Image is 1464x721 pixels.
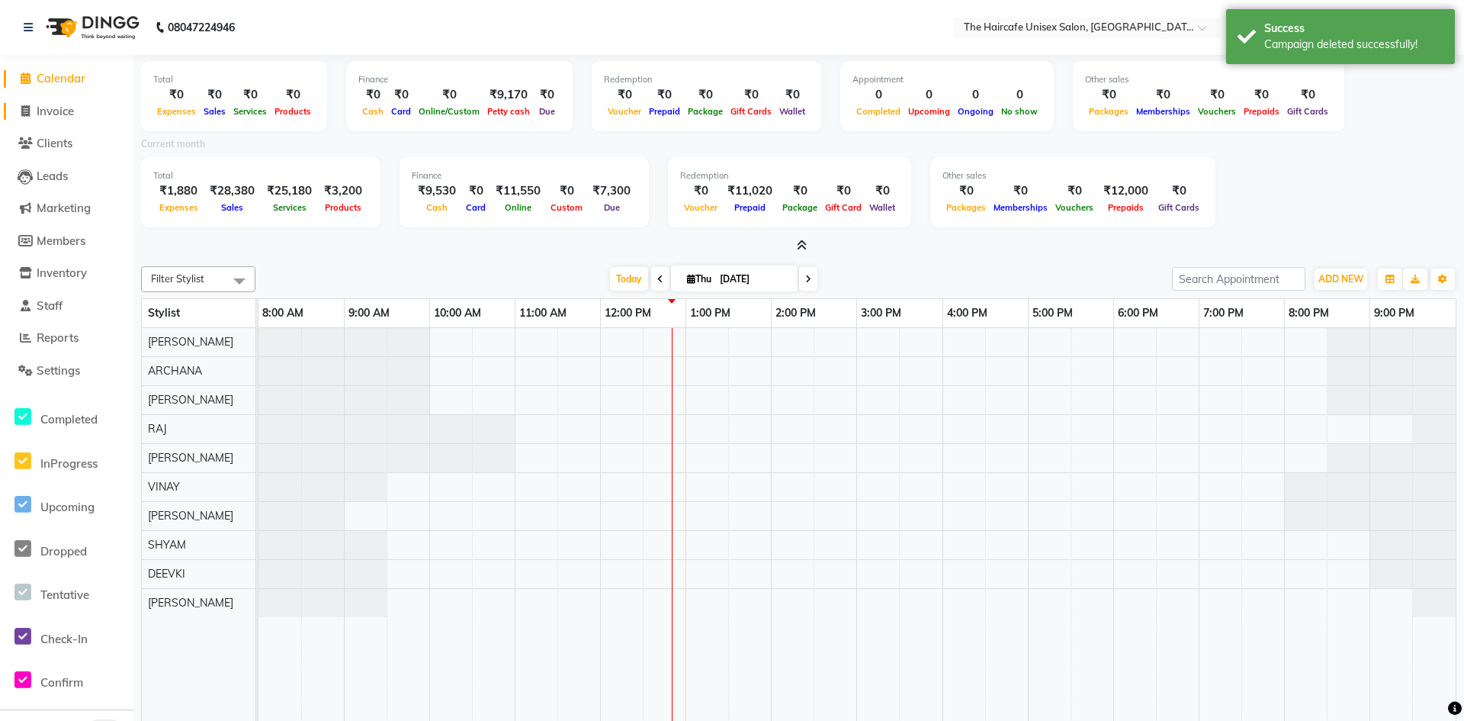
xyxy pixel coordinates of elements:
a: 7:00 PM [1199,302,1247,324]
div: ₹0 [230,86,271,104]
div: ₹0 [415,86,483,104]
span: Memberships [1132,106,1194,117]
div: ₹0 [271,86,315,104]
div: ₹9,170 [483,86,534,104]
a: 1:00 PM [686,302,734,324]
span: RAJ [148,422,167,436]
div: ₹7,300 [586,182,637,200]
span: Today [610,267,648,291]
span: Due [600,202,624,213]
span: Check-In [40,632,88,646]
div: Redemption [604,73,809,86]
span: Cash [422,202,451,213]
span: Voucher [604,106,645,117]
span: ADD NEW [1318,273,1363,285]
a: Leads [4,168,130,185]
div: ₹0 [865,182,899,200]
span: Leads [37,169,68,183]
span: Expenses [153,106,200,117]
span: Memberships [990,202,1051,213]
span: Gift Cards [1154,202,1203,213]
span: [PERSON_NAME] [148,509,233,523]
div: ₹0 [1240,86,1283,104]
span: Services [269,202,310,213]
span: Packages [1085,106,1132,117]
a: Members [4,233,130,250]
span: Voucher [680,202,721,213]
span: Clients [37,136,72,150]
span: VINAY [148,480,180,494]
div: Total [153,73,315,86]
span: [PERSON_NAME] [148,596,233,610]
a: Staff [4,298,130,315]
div: ₹0 [680,182,721,200]
span: Wallet [865,202,899,213]
a: Reports [4,330,130,347]
span: Package [779,202,821,213]
span: Staff [37,298,63,313]
span: [PERSON_NAME] [148,335,233,349]
span: InProgress [40,456,98,471]
a: 4:00 PM [943,302,991,324]
div: Appointment [852,73,1042,86]
div: Finance [358,73,560,86]
div: Other sales [1085,73,1332,86]
div: ₹0 [547,182,586,200]
a: 9:00 PM [1370,302,1418,324]
span: [PERSON_NAME] [148,451,233,465]
span: Vouchers [1051,202,1097,213]
span: Completed [40,412,98,426]
div: ₹0 [604,86,645,104]
span: Cash [358,106,387,117]
span: Reports [37,330,79,345]
div: ₹0 [153,86,200,104]
div: ₹0 [779,182,821,200]
span: [PERSON_NAME] [148,393,233,407]
span: Upcoming [904,106,954,117]
div: ₹28,380 [204,182,261,200]
input: 2025-09-04 [715,268,791,291]
span: Ongoing [954,106,997,117]
span: Invoice [37,104,74,118]
a: 5:00 PM [1029,302,1077,324]
span: Card [462,202,490,213]
div: ₹0 [534,86,560,104]
span: Online/Custom [415,106,483,117]
input: Search Appointment [1172,267,1305,291]
div: Other sales [942,169,1203,182]
a: 2:00 PM [772,302,820,324]
span: Card [387,106,415,117]
span: Due [535,106,559,117]
a: Inventory [4,265,130,282]
span: Calendar [37,71,85,85]
div: ₹0 [1132,86,1194,104]
div: 0 [852,86,904,104]
div: ₹12,000 [1097,182,1154,200]
div: ₹1,880 [153,182,204,200]
a: 10:00 AM [430,302,485,324]
span: Stylist [148,306,180,320]
span: Prepaids [1240,106,1283,117]
span: Sales [217,202,247,213]
span: DEEVKI [148,567,185,581]
label: Current month [141,137,205,151]
span: Members [37,233,85,248]
div: ₹0 [387,86,415,104]
span: Prepaids [1104,202,1148,213]
span: Upcoming [40,500,95,514]
a: Settings [4,362,130,380]
div: 0 [997,86,1042,104]
span: Confirm [40,675,83,690]
div: Redemption [680,169,899,182]
a: 3:00 PM [857,302,905,324]
div: ₹0 [1154,182,1203,200]
a: Clients [4,135,130,153]
div: Finance [412,169,637,182]
span: Tentative [40,587,89,602]
div: Campaign deleted successfully! [1264,37,1443,53]
span: Thu [683,273,715,285]
div: ₹0 [1085,86,1132,104]
span: ARCHANA [148,364,202,378]
div: Total [153,169,368,182]
a: 8:00 PM [1285,302,1333,324]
